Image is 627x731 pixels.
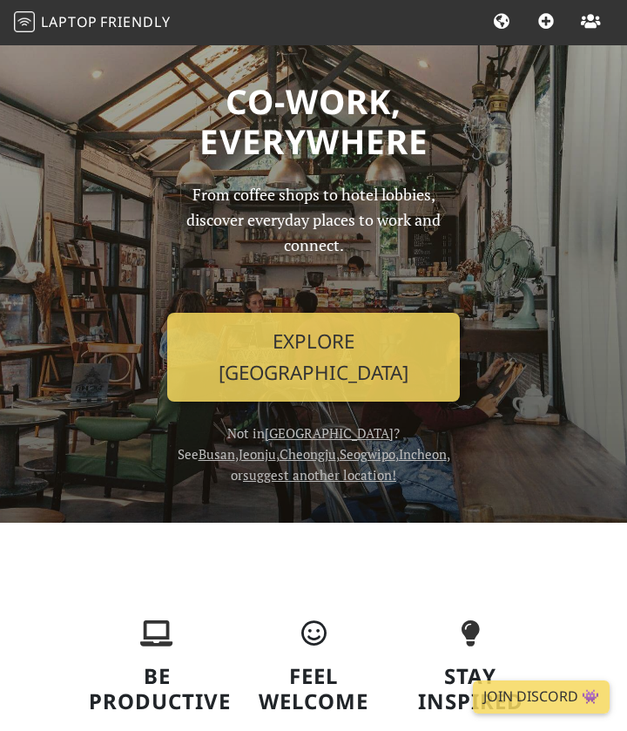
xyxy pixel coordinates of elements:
a: Incheon [399,445,447,463]
a: [GEOGRAPHIC_DATA] [265,424,394,442]
span: Friendly [100,12,170,31]
a: Cheongju [280,445,336,463]
h3: Be Productive [89,664,225,714]
img: LaptopFriendly [14,11,35,32]
p: From coffee shops to hotel lobbies, discover everyday places to work and connect. [167,182,460,299]
h1: Co-work, Everywhere [89,81,538,161]
span: Laptop [41,12,98,31]
span: Not in ? See , , , , , or [178,424,450,484]
a: LaptopFriendly LaptopFriendly [14,8,171,38]
a: suggest another location! [243,466,396,484]
h3: Stay Inspired [402,664,538,714]
a: Join Discord 👾 [473,680,610,714]
a: Jeonju [239,445,276,463]
a: Explore [GEOGRAPHIC_DATA] [167,313,460,402]
h3: Feel Welcome [246,664,381,714]
a: Busan [199,445,235,463]
a: Seogwipo [340,445,395,463]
